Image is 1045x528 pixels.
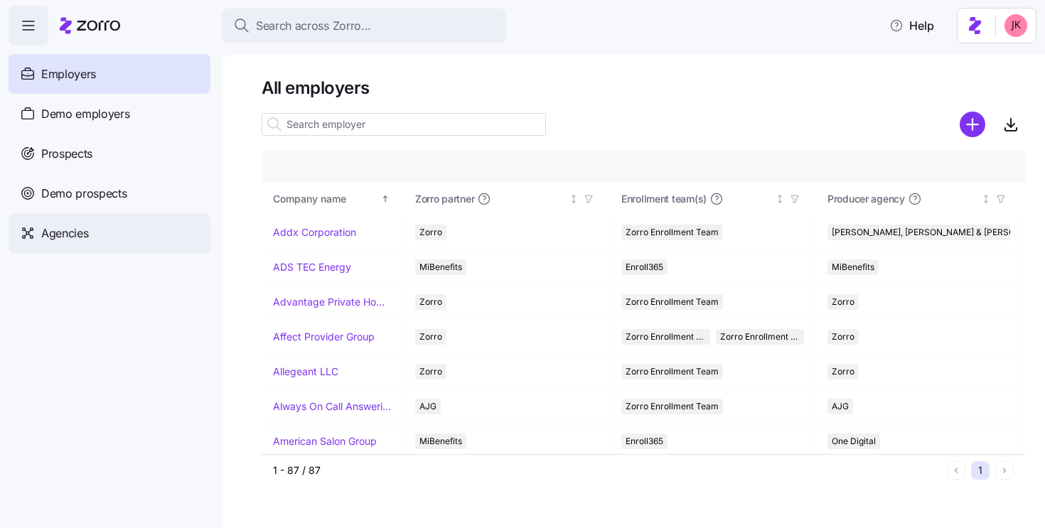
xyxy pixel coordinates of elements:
[832,433,876,449] span: One Digital
[41,65,96,83] span: Employers
[262,77,1025,99] h1: All employers
[273,399,392,414] a: Always On Call Answering Service
[878,11,945,40] button: Help
[610,183,816,215] th: Enrollment team(s)Not sorted
[41,225,88,242] span: Agencies
[415,192,474,206] span: Zorro partner
[273,225,356,239] a: Addx Corporation
[626,225,719,240] span: Zorro Enrollment Team
[419,259,462,275] span: MiBenefits
[995,461,1014,480] button: Next page
[419,294,442,310] span: Zorro
[273,295,392,309] a: Advantage Private Home Care
[404,183,610,215] th: Zorro partnerNot sorted
[9,173,210,213] a: Demo prospects
[419,433,462,449] span: MiBenefits
[981,194,991,204] div: Not sorted
[832,329,854,345] span: Zorro
[273,191,378,207] div: Company name
[832,294,854,310] span: Zorro
[380,194,390,204] div: Sorted ascending
[626,364,719,379] span: Zorro Enrollment Team
[222,9,506,43] button: Search across Zorro...
[41,145,92,163] span: Prospects
[626,329,706,345] span: Zorro Enrollment Team
[832,399,849,414] span: AJG
[273,330,375,344] a: Affect Provider Group
[273,463,941,478] div: 1 - 87 / 87
[419,225,442,240] span: Zorro
[971,461,990,480] button: 1
[626,294,719,310] span: Zorro Enrollment Team
[273,260,351,274] a: ADS TEC Energy
[273,434,377,448] a: American Salon Group
[832,364,854,379] span: Zorro
[960,112,985,137] svg: add icon
[569,194,579,204] div: Not sorted
[262,183,404,215] th: Company nameSorted ascending
[41,105,130,123] span: Demo employers
[273,365,338,379] a: Allegeant LLC
[832,259,874,275] span: MiBenefits
[827,192,905,206] span: Producer agency
[816,183,1022,215] th: Producer agencyNot sorted
[626,399,719,414] span: Zorro Enrollment Team
[889,17,934,34] span: Help
[775,194,785,204] div: Not sorted
[626,259,663,275] span: Enroll365
[621,192,707,206] span: Enrollment team(s)
[256,17,371,35] span: Search across Zorro...
[1004,14,1027,37] img: 19f1c8dceb8a17c03adbc41d53a5807f
[419,329,442,345] span: Zorro
[419,399,436,414] span: AJG
[419,364,442,379] span: Zorro
[41,185,127,203] span: Demo prospects
[9,213,210,253] a: Agencies
[9,94,210,134] a: Demo employers
[9,134,210,173] a: Prospects
[626,433,663,449] span: Enroll365
[947,461,965,480] button: Previous page
[262,113,546,136] input: Search employer
[720,329,800,345] span: Zorro Enrollment Experts
[9,54,210,94] a: Employers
